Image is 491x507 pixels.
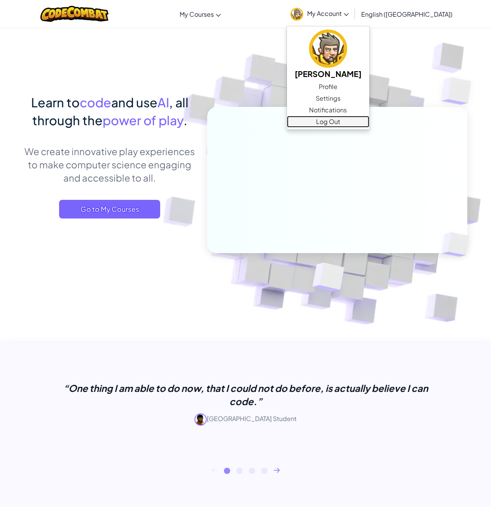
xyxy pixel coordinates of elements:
p: [GEOGRAPHIC_DATA] Student [51,413,440,426]
span: AI [157,94,169,110]
button: 3 [249,468,255,474]
h5: [PERSON_NAME] [295,68,362,80]
a: Log Out [287,116,369,128]
a: My Courses [176,3,225,24]
a: Settings [287,93,369,104]
a: Go to My Courses [59,200,160,219]
p: We create innovative play experiences to make computer science engaging and accessible to all. [24,145,196,184]
button: 2 [236,468,243,474]
a: English ([GEOGRAPHIC_DATA]) [357,3,456,24]
a: [PERSON_NAME] [287,28,369,81]
span: and use [111,94,157,110]
span: My Account [307,9,349,17]
a: Notifications [287,104,369,116]
img: Overlap cubes [293,246,363,311]
span: Notifications [309,105,347,115]
button: 4 [261,468,267,474]
img: avatar [194,413,207,426]
span: code [80,94,111,110]
img: avatar [309,30,347,68]
span: power of play [103,112,183,128]
a: Profile [287,81,369,93]
a: My Account [287,2,353,26]
img: CodeCombat logo [40,6,108,22]
span: English ([GEOGRAPHIC_DATA]) [361,10,453,18]
span: Learn to [31,94,80,110]
button: 1 [224,468,230,474]
span: . [183,112,187,128]
img: avatar [290,8,303,21]
span: My Courses [180,10,214,18]
p: “One thing I am able to do now, that I could not do before, is actually believe I can code.” [51,381,440,408]
img: Overlap cubes [429,216,487,273]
